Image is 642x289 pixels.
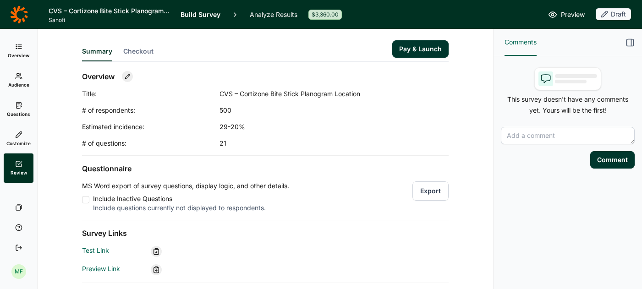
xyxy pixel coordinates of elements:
[590,151,635,169] button: Comment
[7,111,30,117] span: Questions
[8,52,29,59] span: Overview
[82,71,115,82] h2: Overview
[561,9,585,20] span: Preview
[82,47,112,61] button: Summary
[596,8,631,21] button: Draft
[501,94,635,116] p: This survey doesn't have any comments yet. Yours will be the first!
[219,106,403,115] div: 500
[412,181,449,201] button: Export
[505,37,537,48] span: Comments
[548,9,585,20] a: Preview
[4,124,33,153] a: Customize
[93,194,289,203] div: Include Inactive Questions
[8,82,29,88] span: Audience
[82,228,449,239] h2: Survey Links
[82,106,219,115] div: # of respondents:
[82,122,219,131] div: Estimated incidence:
[82,265,120,273] a: Preview Link
[4,65,33,95] a: Audience
[596,8,631,20] div: Draft
[392,40,449,58] button: Pay & Launch
[82,246,109,254] a: Test Link
[219,122,403,131] div: 29-20%
[123,47,154,56] span: Checkout
[151,246,162,257] div: Copy link
[505,29,537,56] button: Comments
[49,16,170,24] span: Sanofi
[49,5,170,16] h1: CVS – Cortizone Bite Stick Planogram Location
[4,153,33,183] a: Review
[82,89,219,98] div: Title:
[219,139,403,148] div: 21
[11,169,27,176] span: Review
[219,89,403,98] div: CVS – Cortizone Bite Stick Planogram Location
[82,163,449,174] h2: Questionnaire
[4,36,33,65] a: Overview
[82,139,219,148] div: # of questions:
[82,181,289,191] p: MS Word export of survey questions, display logic, and other details.
[93,203,289,213] div: Include questions currently not displayed to respondents.
[6,140,31,147] span: Customize
[151,264,162,275] div: Copy link
[308,10,342,20] div: $3,360.00
[11,264,26,279] div: MF
[4,95,33,124] a: Questions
